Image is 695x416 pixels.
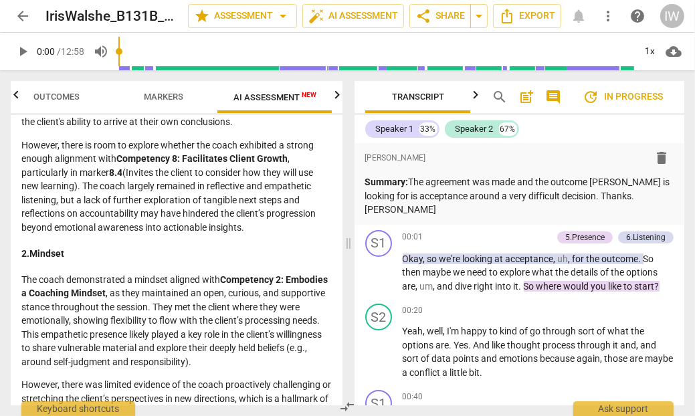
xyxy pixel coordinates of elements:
button: Add summary [516,86,537,108]
p: However, there is room to explore whether the coach exhibited a strong enough alignment with , pa... [21,138,332,235]
div: 5.Presence [565,231,605,243]
span: Okay [403,253,423,264]
span: [PERSON_NAME] [365,152,426,164]
span: right [474,281,496,292]
span: Markers [144,92,184,102]
span: it [514,281,519,292]
button: Assessment [188,4,297,28]
span: those [605,353,630,364]
span: the [587,253,602,264]
button: IW [660,4,684,28]
span: are [630,353,646,364]
span: Assessment [194,8,291,24]
span: Filler word [558,253,569,264]
span: well [427,326,443,336]
span: start [635,281,655,292]
span: process [543,340,578,350]
button: Export [493,4,561,28]
strong: 8.4 [109,167,122,178]
span: , [433,281,437,292]
div: 67% [499,122,517,136]
span: details [571,267,601,278]
span: Export [499,8,555,24]
span: , [423,326,427,336]
span: because [540,353,577,364]
span: , [569,253,573,264]
a: Help [625,4,650,28]
span: are [403,281,416,292]
span: , [443,326,448,336]
span: of [520,326,530,336]
div: Change speaker [365,304,392,330]
span: search [492,89,508,105]
span: outcome [602,253,639,264]
span: through [543,326,579,336]
div: 33% [419,122,437,136]
button: Review is in progress [572,84,674,110]
span: compare_arrows [339,399,355,415]
span: need [468,267,490,278]
p: The agreement was made and the outcome [PERSON_NAME] is looking for is acceptance around a very d... [365,175,674,217]
span: what [532,267,556,278]
span: we [454,267,468,278]
span: help [629,8,646,24]
span: conflict [410,367,443,378]
span: Transcript [393,92,445,102]
h2: IrisWalshe_B131B_CSP2 [45,8,177,25]
span: , [554,253,558,264]
span: of [601,267,611,278]
span: arrow_drop_down [471,8,487,24]
span: into [496,281,514,292]
span: ? [655,281,660,292]
span: thought [508,340,543,350]
span: and [437,281,456,292]
span: like [492,340,508,350]
span: a [443,367,450,378]
span: where [536,281,564,292]
span: explore [500,267,532,278]
span: maybe [423,267,454,278]
span: you [591,281,609,292]
span: kind [500,326,520,336]
span: data [432,353,454,364]
div: Keyboard shortcuts [21,401,135,416]
button: Sharing summary [470,4,488,28]
span: it [613,340,621,350]
span: auto_fix_high [308,8,324,24]
span: so [427,253,439,264]
span: again [577,353,601,364]
span: the [631,326,645,336]
button: Search [489,86,510,108]
button: Volume [89,39,113,64]
div: Change speaker [365,230,392,257]
div: Speaker 1 [376,122,414,136]
span: emotions [500,353,540,364]
strong: Competency 8: Facilitates Client Growth [116,153,288,164]
span: volume_up [93,43,109,60]
span: and [621,340,637,350]
span: the [556,267,571,278]
strong: Summary: [365,177,409,187]
span: little [450,367,470,378]
span: of [597,326,608,336]
span: , [416,281,420,292]
span: we're [439,253,463,264]
span: would [564,281,591,292]
span: through [578,340,613,350]
span: for [573,253,587,264]
div: 1x [637,41,663,62]
span: looking [463,253,495,264]
span: maybe [646,353,674,364]
span: Yeah [403,326,423,336]
span: star [194,8,210,24]
button: Share [409,4,471,28]
strong: Mindset [29,248,64,259]
span: arrow_back [15,8,31,24]
span: more_vert [600,8,616,24]
button: Play [11,39,35,64]
span: Filler word [420,281,433,292]
span: cloud_download [666,43,682,60]
span: So [643,253,654,264]
span: / 12:58 [57,46,84,57]
span: happy [462,326,490,336]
